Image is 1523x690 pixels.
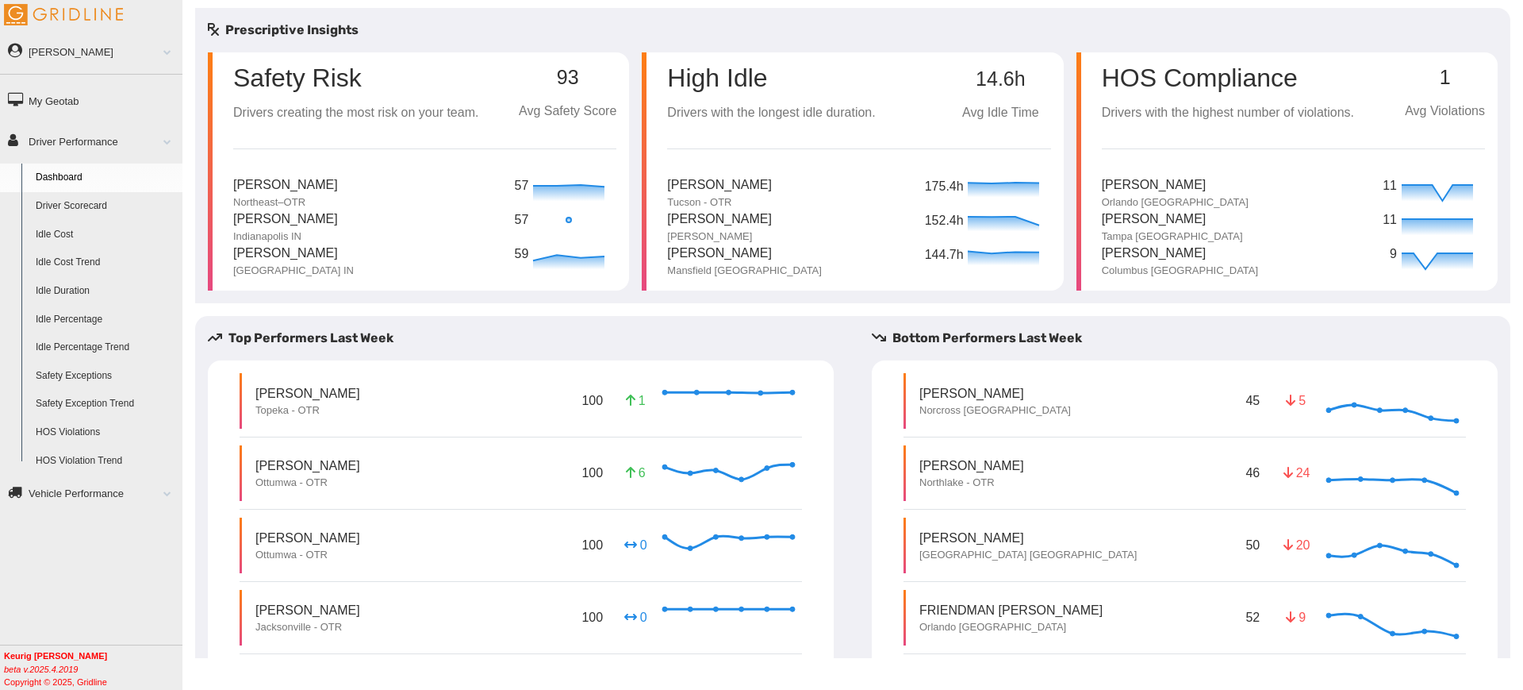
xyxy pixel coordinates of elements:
p: High Idle [667,65,875,91]
p: 50 [1242,533,1263,557]
p: 11 [1383,210,1398,230]
a: Idle Cost [29,221,182,249]
i: beta v.2025.4.2019 [4,665,78,674]
img: Gridline [4,4,123,25]
p: [PERSON_NAME] [667,229,772,244]
p: Ottumwa - OTR [255,548,360,562]
p: [PERSON_NAME] [233,210,338,229]
p: [PERSON_NAME] [919,529,1137,547]
p: [PERSON_NAME] [255,384,360,403]
p: [PERSON_NAME] [1102,175,1249,195]
a: Safety Exception Trend [29,390,182,418]
p: [PERSON_NAME] [1102,244,1258,264]
p: Columbus [GEOGRAPHIC_DATA] [1102,264,1258,278]
p: 57 [515,210,530,230]
p: Jacksonville - OTR [255,620,360,634]
p: 100 [578,605,606,630]
p: Northeast–OTR [233,195,338,210]
a: HOS Violation Trend [29,447,182,476]
p: 0 [623,608,648,626]
p: [PERSON_NAME] [233,175,338,195]
a: Idle Percentage Trend [29,333,182,362]
h5: Prescriptive Insights [208,21,359,40]
p: 144.7h [925,245,964,277]
p: Indianapolis IN [233,229,338,244]
p: Tucson - OTR [667,195,772,210]
p: HOS Compliance [1102,65,1354,91]
p: 100 [578,533,606,557]
p: Tampa [GEOGRAPHIC_DATA] [1102,229,1243,244]
p: [PERSON_NAME] [667,244,822,264]
p: [PERSON_NAME] [255,457,360,475]
p: Mansfield [GEOGRAPHIC_DATA] [667,264,822,278]
p: 1 [623,391,648,410]
p: Drivers creating the most risk on your team. [233,103,478,123]
a: Idle Percentage [29,306,182,334]
p: Avg Violations [1405,102,1485,121]
p: Orlando [GEOGRAPHIC_DATA] [919,620,1103,634]
p: 152.4h [925,211,964,243]
a: HOS Violations [29,418,182,447]
p: 175.4h [925,177,964,209]
a: Idle Cost Trend [29,249,182,277]
a: Driver Scorecard [29,192,182,221]
a: Safety Exceptions [29,362,182,391]
p: 1 [1405,67,1485,89]
p: 100 [578,461,606,485]
p: 5 [1283,391,1309,410]
p: 0 [623,536,648,554]
p: 24 [1283,464,1309,482]
p: 52 [1242,605,1263,630]
p: Norcross [GEOGRAPHIC_DATA] [919,403,1071,418]
p: Drivers with the longest idle duration. [667,103,875,123]
p: 100 [578,388,606,413]
p: [PERSON_NAME] [919,384,1071,403]
div: Copyright © 2025, Gridline [4,650,182,688]
a: Dashboard [29,164,182,192]
h5: Bottom Performers Last Week [872,329,1510,348]
p: 6 [623,464,648,482]
p: [PERSON_NAME] [255,601,360,619]
p: Northlake - OTR [919,476,1024,490]
p: 20 [1283,536,1309,554]
p: Orlando [GEOGRAPHIC_DATA] [1102,195,1249,210]
p: [PERSON_NAME] [919,457,1024,475]
p: [PERSON_NAME] [667,210,772,229]
p: 59 [515,245,530,264]
p: 11 [1383,176,1398,196]
p: 46 [1242,461,1263,485]
b: Keurig [PERSON_NAME] [4,651,107,661]
p: [PERSON_NAME] [1102,210,1243,229]
p: [GEOGRAPHIC_DATA] IN [233,264,354,278]
a: Idle Duration [29,277,182,306]
p: 14.6h [950,68,1051,91]
h5: Top Performers Last Week [208,329,846,348]
p: [PERSON_NAME] [667,175,772,195]
p: [PERSON_NAME] [255,529,360,547]
p: [PERSON_NAME] [233,244,354,264]
p: 9 [1283,608,1309,626]
p: Avg Idle Time [950,103,1051,123]
p: Drivers with the highest number of violations. [1102,103,1354,123]
p: Topeka - OTR [255,403,360,418]
p: Avg Safety Score [519,102,616,121]
p: 57 [515,176,530,196]
p: [GEOGRAPHIC_DATA] [GEOGRAPHIC_DATA] [919,548,1137,562]
p: Friendman [PERSON_NAME] [919,601,1103,619]
p: Safety Risk [233,65,478,91]
p: 45 [1242,388,1263,413]
p: 93 [519,67,616,89]
p: Ottumwa - OTR [255,476,360,490]
p: 9 [1390,245,1398,264]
